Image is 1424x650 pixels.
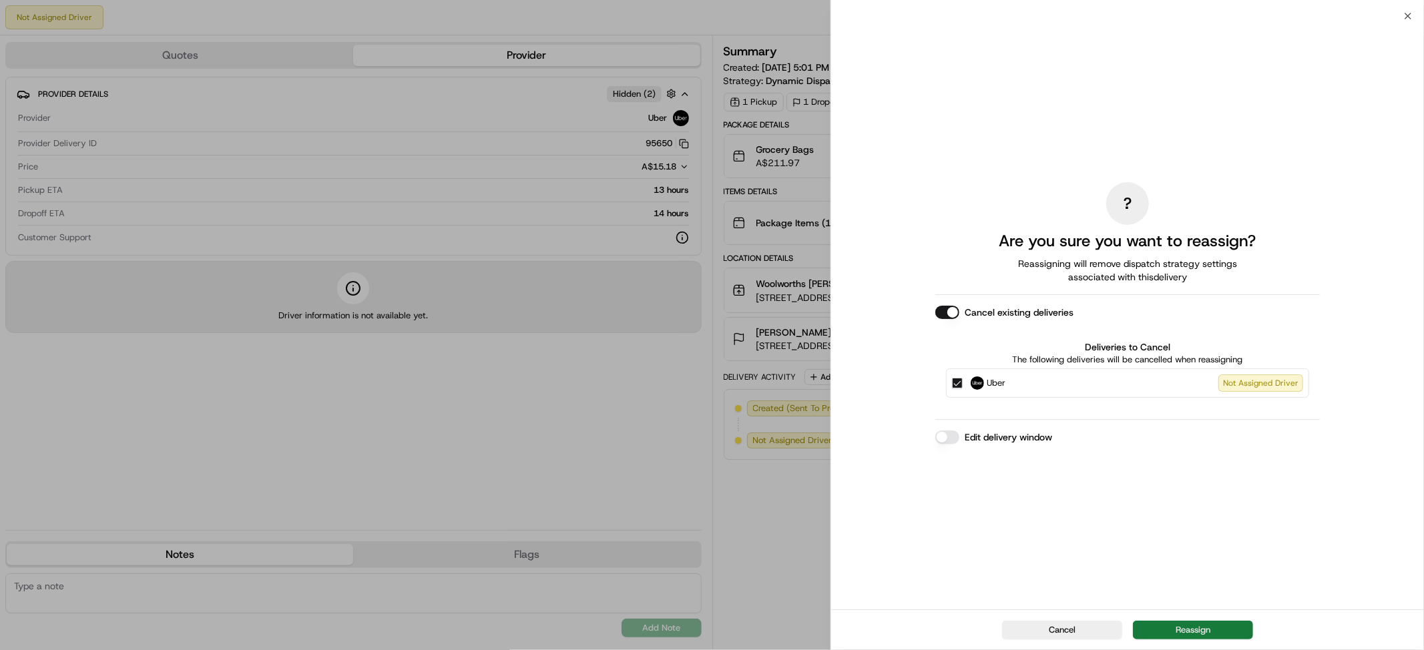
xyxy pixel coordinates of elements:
[965,306,1074,319] label: Cancel existing deliveries
[987,376,1005,390] span: Uber
[1133,621,1253,639] button: Reassign
[999,257,1256,284] span: Reassigning will remove dispatch strategy settings associated with this delivery
[946,354,1309,366] p: The following deliveries will be cancelled when reassigning
[1106,182,1149,225] div: ?
[965,430,1052,444] label: Edit delivery window
[946,340,1309,354] label: Deliveries to Cancel
[999,230,1256,252] h2: Are you sure you want to reassign?
[971,376,984,390] img: Uber
[1002,621,1122,639] button: Cancel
